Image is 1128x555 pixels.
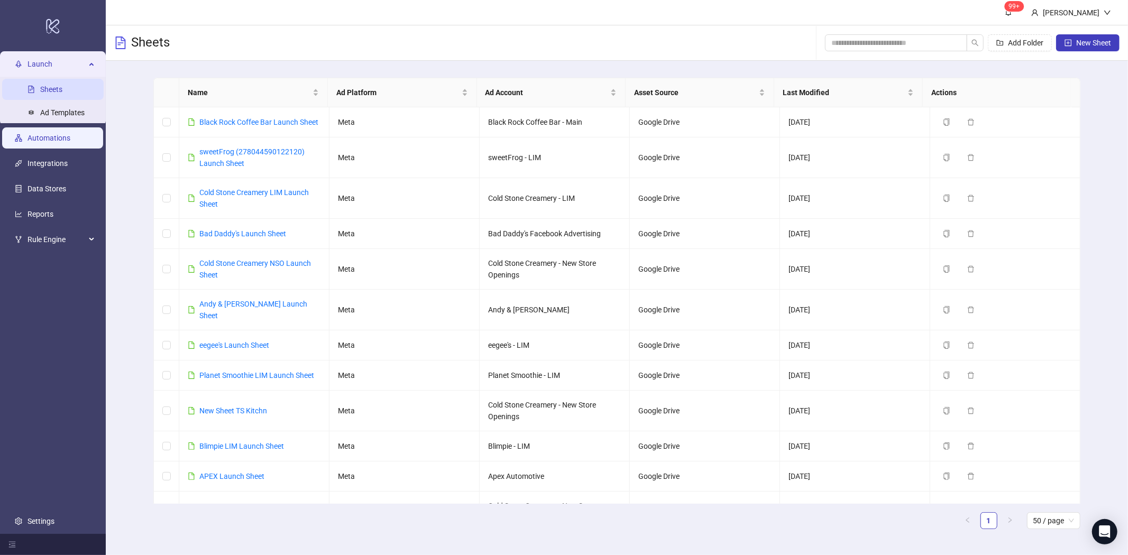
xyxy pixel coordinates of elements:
span: fork [15,236,22,243]
span: copy [943,230,950,237]
td: Google Drive [630,391,780,431]
span: file [188,442,195,450]
a: Bad Daddy's Launch Sheet [199,229,286,238]
span: delete [967,230,975,237]
span: Add Folder [1008,39,1043,47]
span: file [188,265,195,273]
td: Planet Smoothie - LIM [480,360,630,391]
a: Ad Templates [40,108,85,117]
span: delete [967,154,975,161]
span: delete [967,473,975,480]
span: copy [943,442,950,450]
span: folder-add [996,39,1004,47]
td: Black Rock Coffee Bar - Main [480,107,630,137]
span: file [188,154,195,161]
td: [DATE] [780,391,930,431]
th: Asset Source [626,78,774,107]
button: left [959,512,976,529]
td: Google Drive [630,461,780,492]
td: Blimpie - LIM [480,431,630,461]
td: Google Drive [630,330,780,360]
a: 1 [981,513,997,529]
td: Meta [329,107,480,137]
a: Sheets [40,85,62,94]
span: copy [943,407,950,414]
span: Name [188,87,310,98]
span: file [188,473,195,480]
td: Google Drive [630,178,780,219]
span: file [188,230,195,237]
span: copy [943,154,950,161]
span: delete [967,372,975,379]
td: [DATE] [780,431,930,461]
a: sweetFrog (278044590122120) Launch Sheet [199,147,305,168]
span: file [188,195,195,202]
span: file [188,407,195,414]
td: [DATE] [780,178,930,219]
a: Blimpie LIM Launch Sheet [199,442,284,450]
span: delete [967,306,975,313]
td: Meta [329,178,480,219]
button: Add Folder [988,34,1052,51]
td: Cold Stone Creamery - New Store Openings [480,391,630,431]
a: Integrations [27,159,68,168]
span: down [1104,9,1111,16]
td: Cold Stone Creamery - New Store Openings [480,492,630,532]
td: Bad Daddy's Facebook Advertising [480,219,630,249]
button: New Sheet [1056,34,1120,51]
span: file [188,341,195,349]
span: copy [943,372,950,379]
td: [DATE] [780,137,930,178]
td: Meta [329,249,480,290]
td: Cold Stone Creamery - LIM [480,178,630,219]
span: Asset Source [634,87,757,98]
sup: 141 [1005,1,1024,12]
span: bell [1005,8,1012,16]
td: Meta [329,330,480,360]
a: New Sheet TS Kitchn [199,406,267,415]
a: eegee's Launch Sheet [199,341,269,349]
td: [DATE] [780,360,930,391]
div: [PERSON_NAME] [1039,7,1104,18]
span: plus-square [1065,39,1072,47]
td: Google Drive [630,107,780,137]
span: file [188,118,195,126]
td: Google Drive [630,137,780,178]
span: menu-fold [8,541,16,548]
td: Meta [329,290,480,330]
th: Actions [923,78,1071,107]
th: Ad Platform [328,78,476,107]
td: Andy & [PERSON_NAME] [480,290,630,330]
span: delete [967,265,975,273]
span: copy [943,118,950,126]
span: copy [943,341,950,349]
a: Andy & [PERSON_NAME] Launch Sheet [199,300,307,320]
a: Cold Stone Creamery NSO Launch Sheet [199,259,311,279]
td: [DATE] [780,290,930,330]
span: delete [967,118,975,126]
span: copy [943,195,950,202]
span: copy [943,265,950,273]
td: Google Drive [630,492,780,532]
a: APEX Launch Sheet [199,472,264,480]
button: right [1002,512,1019,529]
span: file [188,306,195,313]
td: Meta [329,492,480,532]
td: Apex Automotive [480,461,630,492]
td: sweetFrog - LIM [480,137,630,178]
td: Google Drive [630,219,780,249]
td: [DATE] [780,461,930,492]
td: Meta [329,137,480,178]
div: Open Intercom Messenger [1092,519,1117,544]
span: rocket [15,60,22,68]
span: New Sheet [1076,39,1111,47]
a: Reports [27,210,53,218]
a: Settings [27,517,54,525]
a: Data Stores [27,184,66,193]
td: [DATE] [780,330,930,360]
a: Planet Smoothie LIM Launch Sheet [199,371,314,380]
span: copy [943,306,950,313]
span: Rule Engine [27,229,86,250]
th: Ad Account [477,78,626,107]
span: delete [967,195,975,202]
